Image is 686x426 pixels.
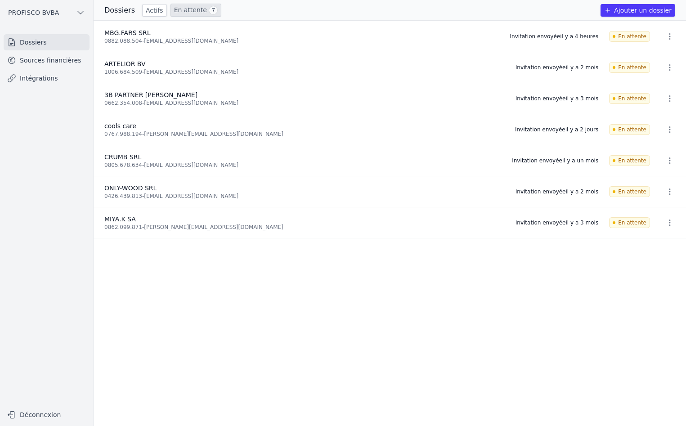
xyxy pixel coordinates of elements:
[609,217,650,228] span: En attente
[516,64,598,71] div: Invitation envoyée il y a 2 mois
[104,193,505,200] div: 0426.439.813 - [EMAIL_ADDRESS][DOMAIN_NAME]
[4,408,90,422] button: Déconnexion
[104,60,146,67] span: ARTELIOR BV
[104,161,501,169] div: 0805.678.634 - [EMAIL_ADDRESS][DOMAIN_NAME]
[609,155,650,166] span: En attente
[516,95,598,102] div: Invitation envoyée il y a 3 mois
[104,29,151,36] span: MBG.FARS SRL
[609,124,650,135] span: En attente
[104,91,197,99] span: 3B PARTNER [PERSON_NAME]
[510,33,598,40] div: Invitation envoyée il y a 4 heures
[209,6,218,15] span: 7
[512,157,598,164] div: Invitation envoyée il y a un mois
[104,215,136,223] span: MIYA.K SA
[104,153,141,161] span: CRUMB SRL
[609,186,650,197] span: En attente
[515,126,598,133] div: Invitation envoyée il y a 2 jours
[104,68,505,76] div: 1006.684.509 - [EMAIL_ADDRESS][DOMAIN_NAME]
[104,37,499,45] div: 0882.088.504 - [EMAIL_ADDRESS][DOMAIN_NAME]
[142,4,167,17] a: Actifs
[4,70,90,86] a: Intégrations
[104,99,505,107] div: 0662.354.008 - [EMAIL_ADDRESS][DOMAIN_NAME]
[104,130,504,138] div: 0767.988.194 - [PERSON_NAME][EMAIL_ADDRESS][DOMAIN_NAME]
[104,122,136,130] span: cools care
[601,4,675,17] button: Ajouter un dossier
[4,52,90,68] a: Sources financières
[609,31,650,42] span: En attente
[609,62,650,73] span: En attente
[4,5,90,20] button: PROFISCO BVBA
[104,184,157,192] span: ONLY-WOOD SRL
[8,8,59,17] span: PROFISCO BVBA
[170,4,221,17] a: En attente 7
[4,34,90,50] a: Dossiers
[104,224,505,231] div: 0862.099.871 - [PERSON_NAME][EMAIL_ADDRESS][DOMAIN_NAME]
[516,188,598,195] div: Invitation envoyée il y a 2 mois
[104,5,135,16] h3: Dossiers
[516,219,598,226] div: Invitation envoyée il y a 3 mois
[609,93,650,104] span: En attente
